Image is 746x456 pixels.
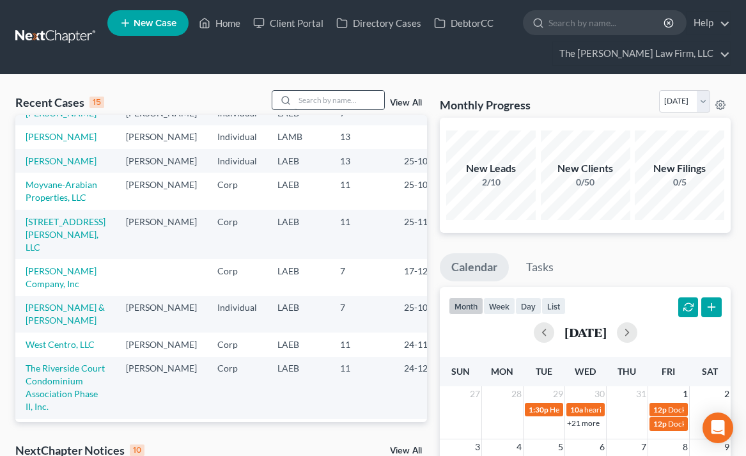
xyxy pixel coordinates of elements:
[330,296,394,333] td: 7
[529,405,548,414] span: 1:30p
[440,97,531,113] h3: Monthly Progress
[635,176,724,189] div: 0/5
[541,176,630,189] div: 0/50
[267,296,330,333] td: LAEB
[330,333,394,356] td: 11
[598,439,606,455] span: 6
[330,149,394,173] td: 13
[653,405,667,414] span: 12p
[330,419,394,455] td: 11
[548,11,665,35] input: Search by name...
[207,357,267,419] td: Corp
[723,439,731,455] span: 9
[552,386,564,402] span: 29
[394,210,455,259] td: 25-11438
[593,386,606,402] span: 30
[15,95,104,110] div: Recent Cases
[449,297,483,315] button: month
[564,326,607,339] h2: [DATE]
[510,386,523,402] span: 28
[557,439,564,455] span: 5
[26,216,105,253] a: [STREET_ADDRESS][PERSON_NAME], LLC
[207,125,267,149] td: Individual
[247,12,330,35] a: Client Portal
[116,149,207,173] td: [PERSON_NAME]
[207,149,267,173] td: Individual
[687,12,730,35] a: Help
[394,419,455,455] td: 24-11158
[330,125,394,149] td: 13
[446,176,536,189] div: 2/10
[116,357,207,419] td: [PERSON_NAME]
[295,91,384,109] input: Search by name...
[116,125,207,149] td: [PERSON_NAME]
[394,296,455,333] td: 25-10040
[515,297,541,315] button: day
[394,173,455,209] td: 25-10694
[723,386,731,402] span: 2
[570,405,583,414] span: 10a
[267,333,330,356] td: LAEB
[390,446,422,455] a: View All
[330,12,428,35] a: Directory Cases
[116,333,207,356] td: [PERSON_NAME]
[130,444,144,456] div: 10
[515,253,565,281] a: Tasks
[207,259,267,295] td: Corp
[26,363,105,412] a: The Riverside Court Condominium Association Phase II, Inc.
[267,259,330,295] td: LAEB
[394,333,455,356] td: 24-11536
[26,155,97,166] a: [PERSON_NAME]
[567,418,600,428] a: +21 more
[702,366,718,377] span: Sat
[134,19,176,28] span: New Case
[330,173,394,209] td: 11
[681,386,689,402] span: 1
[446,161,536,176] div: New Leads
[26,131,97,142] a: [PERSON_NAME]
[635,386,648,402] span: 31
[207,173,267,209] td: Corp
[662,366,675,377] span: Fri
[483,297,515,315] button: week
[394,357,455,419] td: 24-12410
[116,419,207,455] td: [PERSON_NAME]
[703,413,733,443] div: Open Intercom Messenger
[207,419,267,455] td: Corp
[330,210,394,259] td: 11
[116,296,207,333] td: [PERSON_NAME]
[26,339,95,350] a: West Centro, LLC
[553,42,730,65] a: The [PERSON_NAME] Law Firm, LLC
[26,265,97,289] a: [PERSON_NAME] Company, Inc
[541,161,630,176] div: New Clients
[267,173,330,209] td: LAEB
[207,210,267,259] td: Corp
[440,253,509,281] a: Calendar
[681,439,689,455] span: 8
[451,366,470,377] span: Sun
[635,161,724,176] div: New Filings
[584,405,621,414] span: hearing for
[116,210,207,259] td: [PERSON_NAME]
[267,357,330,419] td: LAEB
[469,386,481,402] span: 27
[330,259,394,295] td: 7
[653,419,667,428] span: 12p
[428,12,500,35] a: DebtorCC
[491,366,513,377] span: Mon
[267,419,330,455] td: LAEB
[541,297,566,315] button: list
[474,439,481,455] span: 3
[394,149,455,173] td: 25-10618
[116,173,207,209] td: [PERSON_NAME]
[575,366,596,377] span: Wed
[26,179,97,203] a: Moyvane-Arabian Properties, LLC
[550,405,588,414] span: Hearing for
[207,296,267,333] td: Individual
[330,357,394,419] td: 11
[618,366,636,377] span: Thu
[390,98,422,107] a: View All
[26,107,97,118] a: [PERSON_NAME]
[89,97,104,108] div: 15
[267,149,330,173] td: LAEB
